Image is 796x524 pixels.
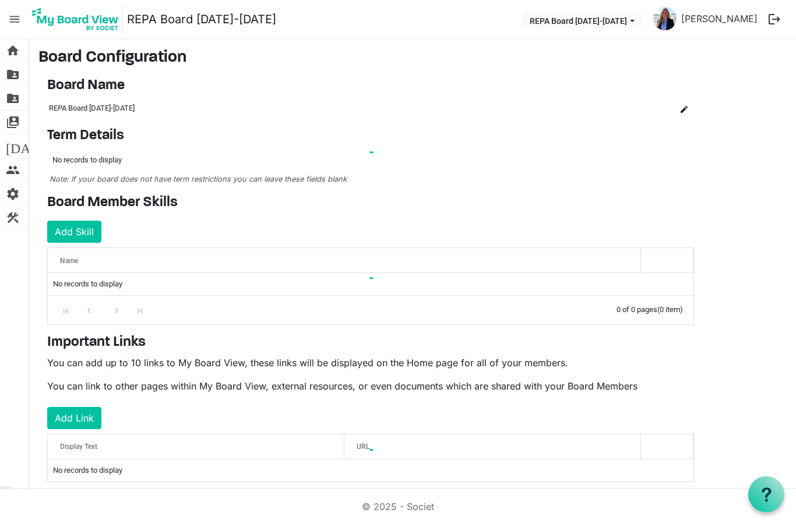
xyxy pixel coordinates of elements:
[6,39,20,62] span: home
[522,12,642,29] button: REPA Board 2025-2026 dropdownbutton
[6,158,20,182] span: people
[47,334,694,351] h4: Important Links
[362,501,434,512] a: © 2025 - Societ
[6,63,20,86] span: folder_shared
[127,8,276,31] a: REPA Board [DATE]-[DATE]
[653,98,694,118] td: is Command column column header
[6,134,51,158] span: [DATE]
[47,98,653,118] td: REPA Board 2025-2026 column header Name
[653,7,677,30] img: GVxojR11xs49XgbNM-sLDDWjHKO122yGBxu-5YQX9yr1ADdzlG6A4r0x0F6G_grEQxj0HNV2lcBeFAaywZ0f2A_thumb.png
[38,48,787,68] h3: Board Configuration
[47,379,694,393] p: You can link to other pages within My Board View, external resources, or even documents which are...
[6,111,20,134] span: switch_account
[677,7,762,30] a: [PERSON_NAME]
[47,221,101,243] button: Add Skill
[676,100,692,116] button: Edit
[3,8,26,30] span: menu
[50,175,347,183] span: Note: If your board does not have term restrictions you can leave these fields blank
[6,182,20,206] span: settings
[47,128,694,144] h4: Term Details
[47,356,694,370] p: You can add up to 10 links to My Board View, these links will be displayed on the Home page for a...
[29,5,127,34] a: My Board View Logo
[47,407,101,429] button: Add Link
[6,206,20,229] span: construction
[47,77,694,94] h4: Board Name
[762,7,787,31] button: logout
[6,87,20,110] span: folder_shared
[29,5,122,34] img: My Board View Logo
[47,194,694,211] h4: Board Member Skills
